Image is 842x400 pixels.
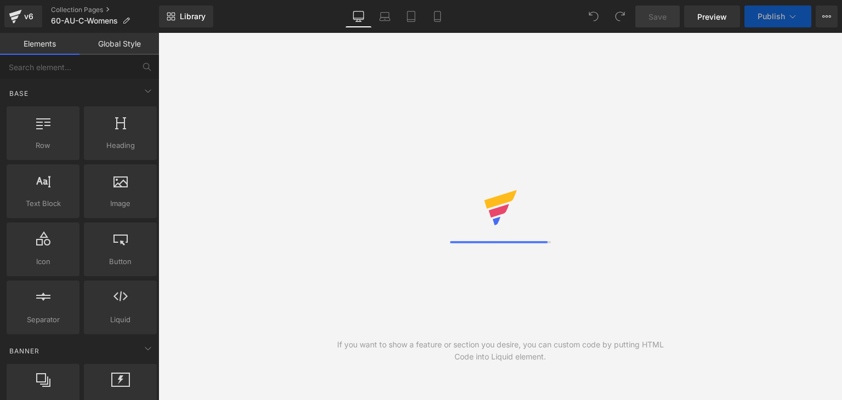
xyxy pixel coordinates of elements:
a: Mobile [424,5,451,27]
a: Global Style [79,33,159,55]
a: Preview [684,5,740,27]
a: Tablet [398,5,424,27]
button: Undo [583,5,605,27]
a: New Library [159,5,213,27]
a: Collection Pages [51,5,159,14]
div: If you want to show a feature or section you desire, you can custom code by putting HTML Code int... [329,339,672,363]
a: v6 [4,5,42,27]
button: Publish [744,5,811,27]
span: Text Block [10,198,76,209]
span: Publish [758,12,785,21]
button: More [816,5,838,27]
span: Icon [10,256,76,267]
span: Save [648,11,667,22]
span: Button [87,256,153,267]
span: Separator [10,314,76,325]
a: Laptop [372,5,398,27]
div: v6 [22,9,36,24]
button: Redo [609,5,631,27]
span: Library [180,12,206,21]
a: Desktop [345,5,372,27]
span: Image [87,198,153,209]
span: Row [10,140,76,151]
span: Preview [697,11,727,22]
span: Liquid [87,314,153,325]
span: 60-AU-C-Womens [51,16,118,25]
span: Heading [87,140,153,151]
span: Banner [8,346,41,356]
span: Base [8,88,30,99]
